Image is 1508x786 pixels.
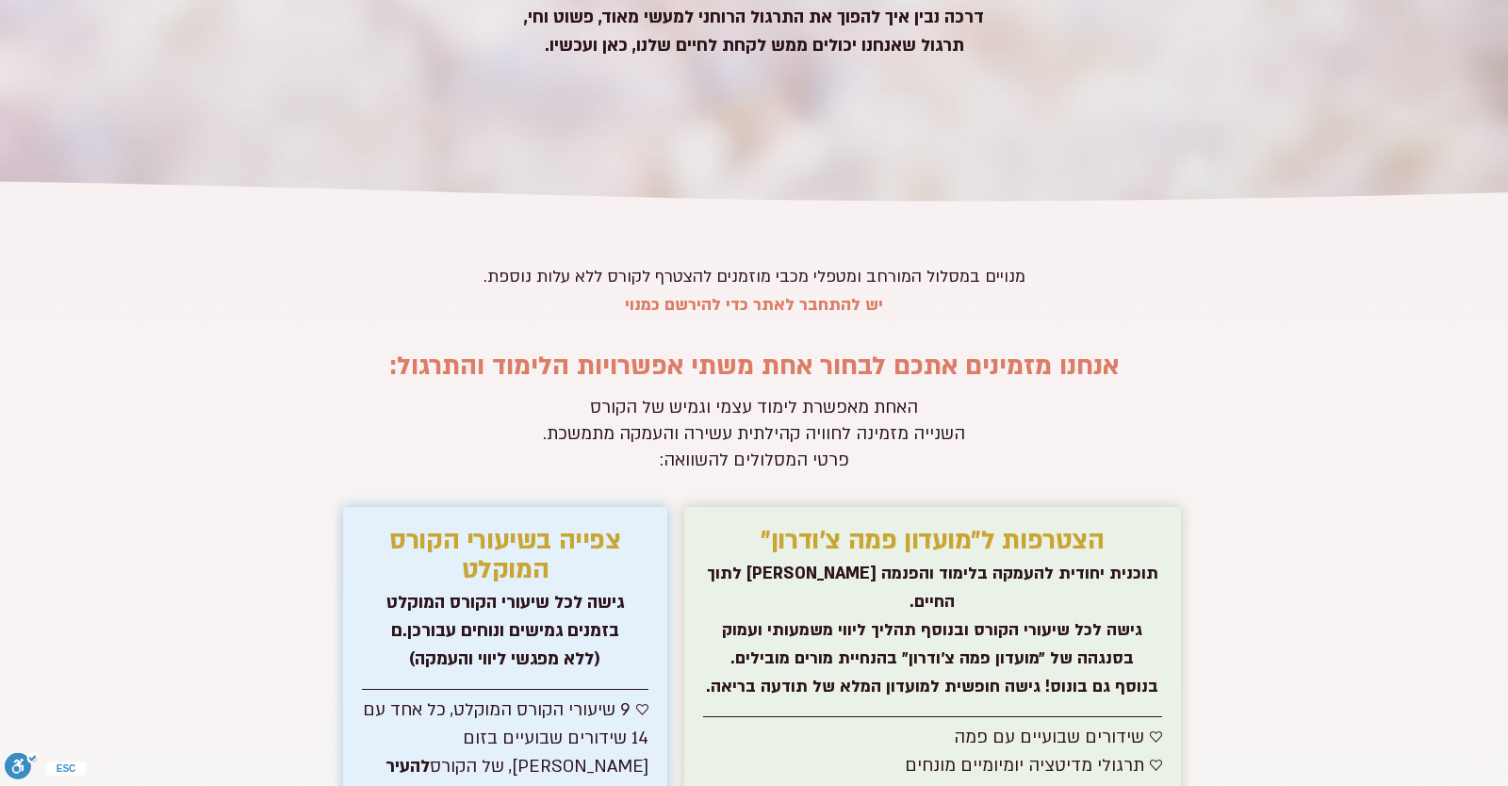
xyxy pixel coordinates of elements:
[327,263,1182,319] p: מנויים במסלול המורחב ומטפלי מכבי מוזמנים להצטרף לקורס ללא עלות נוספת.
[362,526,649,584] h2: צפייה בשיעורי הקורס המוקלט
[362,589,649,674] p: גישה לכל שיעורי הקורס המוקלט בזמנים גמישים ונוחים עבורכן.ם (ללא מפגשי ליווי והעמקה)
[327,352,1182,381] h2: אנחנו מזמינים אתכם לבחור אחת משתי אפשרויות הלימוד והתרגול:
[703,560,1161,701] p: תוכנית יחודית להעמקה בלימוד והפנמה [PERSON_NAME] לתוך החיים. גישה לכל שיעורי הקורס ובנוסף תהליך ל...
[524,6,984,57] strong: דרכה נבין איך להפוך את התרגול הרוחני למעשי מאוד, פשוט וחי, תרגול שאנחנו יכולים ממש לקחת לחיים שלנ...
[703,526,1161,555] h2: הצטרפות ל״מועדון פמה צ׳ודרון״
[327,395,1182,474] p: האחת מאפשרת לימוד עצמי וגמיש של הקורס השנייה מזמינה לחוויה קהילתית עשירה והעמקה מתמשכת. פרטי המסל...
[625,294,883,316] a: יש להתחבר לאתר כדי להירשם כמנוי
